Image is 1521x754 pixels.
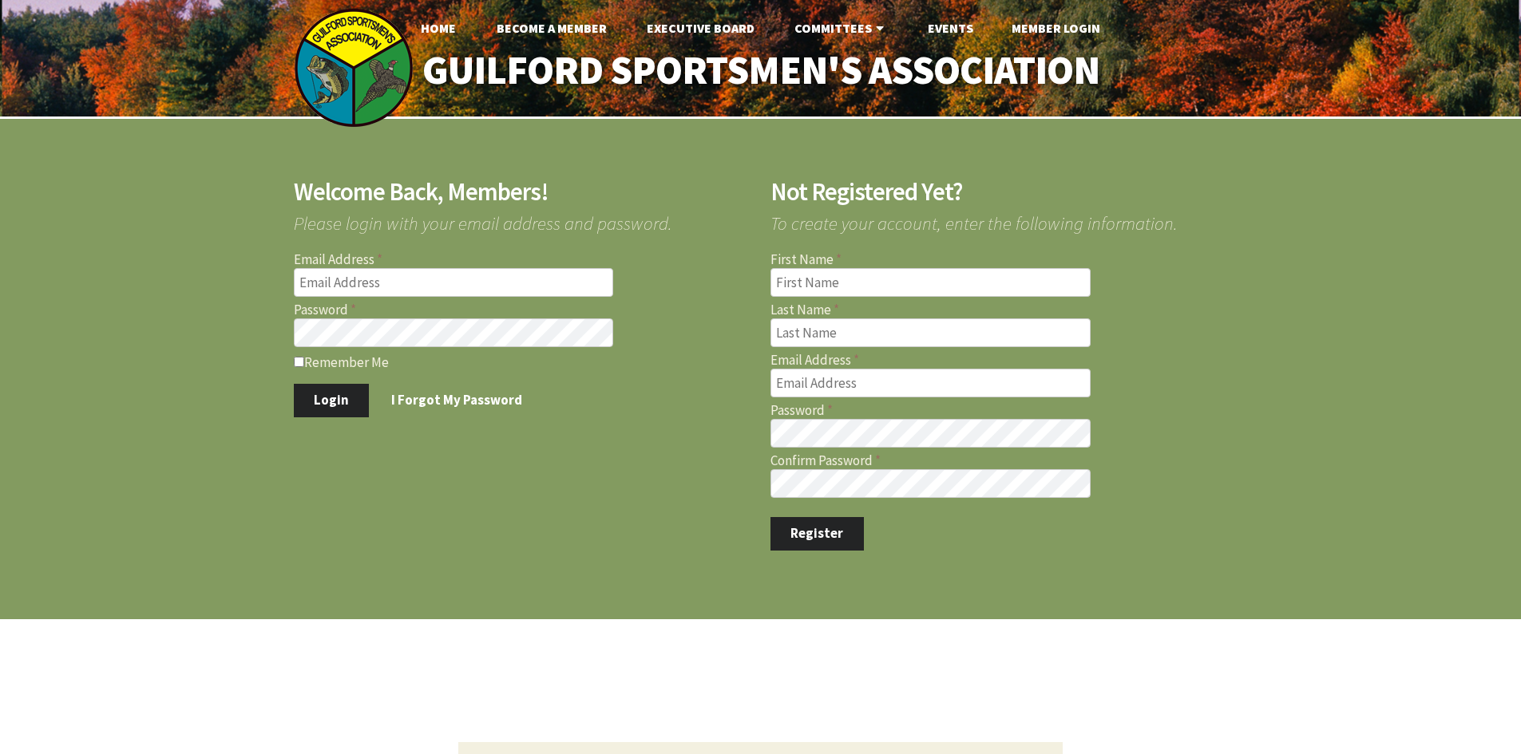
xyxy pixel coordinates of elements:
label: Confirm Password [770,454,1228,468]
a: Committees [782,12,901,44]
input: First Name [770,268,1091,297]
a: Home [408,12,469,44]
input: Email Address [294,268,614,297]
span: To create your account, enter the following information. [770,204,1228,232]
button: Login [294,384,370,417]
a: Events [915,12,986,44]
input: Email Address [770,369,1091,397]
a: Guilford Sportsmen's Association [388,37,1133,105]
h2: Welcome Back, Members! [294,180,751,204]
a: I Forgot My Password [371,384,543,417]
button: Register [770,517,864,551]
a: Executive Board [634,12,767,44]
label: Password [770,404,1228,417]
img: logo_sm.png [294,8,414,128]
label: Password [294,303,751,317]
input: Remember Me [294,357,304,367]
label: Email Address [770,353,1228,367]
label: Last Name [770,303,1228,317]
label: Email Address [294,253,751,266]
input: Last Name [770,318,1091,347]
h2: Not Registered Yet? [770,180,1228,204]
span: Please login with your email address and password. [294,204,751,232]
a: Become A Member [484,12,620,44]
a: Member Login [999,12,1113,44]
label: First Name [770,253,1228,266]
label: Remember Me [294,353,751,369]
